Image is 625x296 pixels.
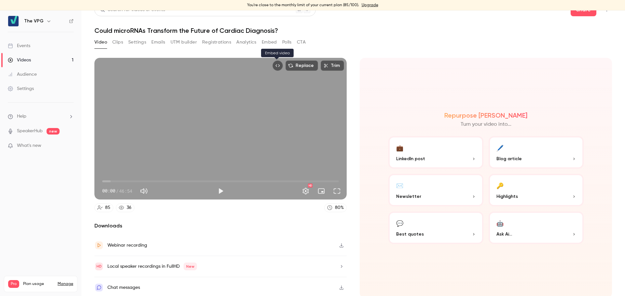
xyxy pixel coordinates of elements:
[8,43,30,49] div: Events
[107,284,140,291] div: Chat messages
[324,203,347,212] a: 80%
[496,143,504,153] div: 🖊️
[496,231,512,238] span: Ask Ai...
[396,193,421,200] span: Newsletter
[128,37,146,47] button: Settings
[396,218,403,228] div: 💬
[444,111,527,119] h2: Repurpose [PERSON_NAME]
[388,212,483,244] button: 💬Best quotes
[17,142,41,149] span: What's new
[94,27,612,34] h1: Could microRNAs Transform the Future of Cardiac Diagnosis?
[299,185,312,198] button: Settings
[119,187,132,194] span: 46:54
[116,203,134,212] a: 36
[489,174,584,206] button: 🔑Highlights
[8,16,19,26] img: The VPG
[94,37,107,47] button: Video
[496,155,522,162] span: Blog article
[24,18,44,24] h6: The VPG
[396,231,424,238] span: Best quotes
[496,193,518,200] span: Highlights
[171,37,197,47] button: UTM builder
[107,241,147,249] div: Webinar recording
[8,280,19,288] span: Pro
[461,121,511,128] p: Turn your video into...
[107,263,197,270] div: Local speaker recordings in FullHD
[388,174,483,206] button: ✉️Newsletter
[489,136,584,169] button: 🖊️Blog article
[396,155,425,162] span: LinkedIn post
[112,37,123,47] button: Clips
[496,180,504,190] div: 🔑
[308,184,312,187] div: HD
[297,37,306,47] button: CTA
[47,128,60,135] span: new
[17,128,43,135] a: SpeakerHub
[8,71,37,78] div: Audience
[137,185,150,198] button: Mute
[396,180,403,190] div: ✉️
[127,204,132,211] div: 36
[321,60,344,71] button: Trim
[262,37,277,47] button: Embed
[8,113,74,120] li: help-dropdown-opener
[236,37,257,47] button: Analytics
[388,136,483,169] button: 💼LinkedIn post
[489,212,584,244] button: 🤖Ask Ai...
[184,263,197,270] span: New
[23,281,54,287] span: Plan usage
[496,218,504,228] div: 🤖
[272,60,283,71] button: Embed video
[214,185,227,198] button: Play
[17,113,26,120] span: Help
[58,281,73,287] a: Manage
[335,204,344,211] div: 80 %
[116,187,118,194] span: /
[202,37,231,47] button: Registrations
[94,222,347,230] h2: Downloads
[102,187,115,194] span: 00:00
[105,204,110,211] div: 85
[396,143,403,153] div: 💼
[282,37,292,47] button: Polls
[330,185,343,198] button: Full screen
[102,187,132,194] div: 00:00
[151,37,165,47] button: Emails
[285,60,318,71] button: Replace
[94,203,113,212] a: 85
[8,85,34,92] div: Settings
[8,57,31,63] div: Videos
[315,185,328,198] button: Turn on miniplayer
[362,3,378,8] a: Upgrade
